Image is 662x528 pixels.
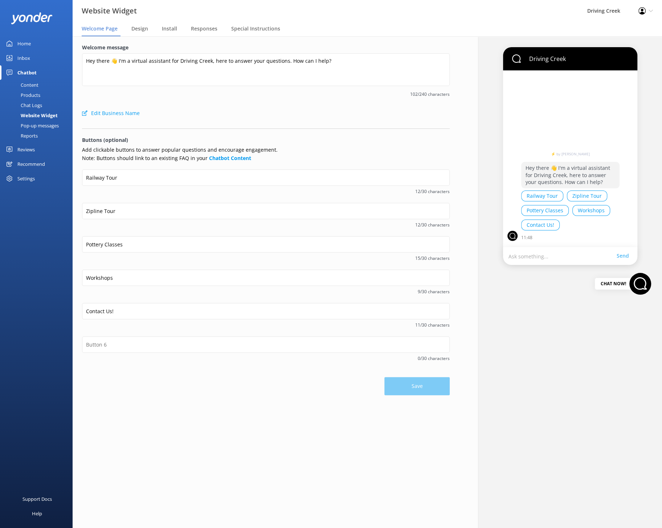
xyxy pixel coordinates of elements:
[11,12,53,24] img: yonder-white-logo.png
[82,44,450,52] label: Welcome message
[82,270,450,286] input: Button 4
[521,191,563,201] button: Railway Tour
[82,53,450,86] textarea: Hey there 👋 I'm a virtual assistant for Driving Creek, here to answer your questions. How can I h...
[82,25,118,32] span: Welcome Page
[4,100,42,110] div: Chat Logs
[4,131,38,141] div: Reports
[82,203,450,219] input: Button 2
[82,169,450,186] input: Button 1
[82,91,450,98] span: 102/240 characters
[82,136,450,144] p: Buttons (optional)
[4,110,58,120] div: Website Widget
[521,152,620,156] a: ⚡ by [PERSON_NAME]
[521,234,532,241] p: 11:48
[4,80,73,90] a: Content
[23,492,52,506] div: Support Docs
[82,336,450,353] input: Button 6
[4,90,73,100] a: Products
[524,55,566,63] p: Driving Creek
[17,65,37,80] div: Chatbot
[4,90,40,100] div: Products
[82,236,450,253] input: Button 3
[521,220,560,230] button: Contact Us!
[82,5,137,17] h3: Website Widget
[231,25,280,32] span: Special Instructions
[17,36,31,51] div: Home
[595,278,632,290] div: Chat Now!
[4,100,73,110] a: Chat Logs
[82,288,450,295] span: 9/30 characters
[521,205,569,216] button: Pottery Classes
[82,146,450,162] p: Add clickable buttons to answer popular questions and encourage engagement. Note: Buttons should ...
[17,157,45,171] div: Recommend
[82,322,450,328] span: 11/30 characters
[572,205,610,216] button: Workshops
[82,303,450,319] input: Button 5
[4,80,38,90] div: Content
[82,106,140,120] button: Edit Business Name
[567,191,607,201] button: Zipline Tour
[191,25,217,32] span: Responses
[32,506,42,521] div: Help
[4,120,59,131] div: Pop-up messages
[82,355,450,362] span: 0/30 characters
[209,155,251,161] a: Chatbot Content
[617,252,632,260] a: Send
[82,255,450,262] span: 15/30 characters
[4,110,73,120] a: Website Widget
[162,25,177,32] span: Install
[17,51,30,65] div: Inbox
[17,171,35,186] div: Settings
[508,253,617,259] p: Ask something...
[82,221,450,228] span: 12/30 characters
[17,142,35,157] div: Reviews
[131,25,148,32] span: Design
[4,120,73,131] a: Pop-up messages
[521,162,620,188] p: Hey there 👋 I'm a virtual assistant for Driving Creek, here to answer your questions. How can I h...
[82,188,450,195] span: 12/30 characters
[4,131,73,141] a: Reports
